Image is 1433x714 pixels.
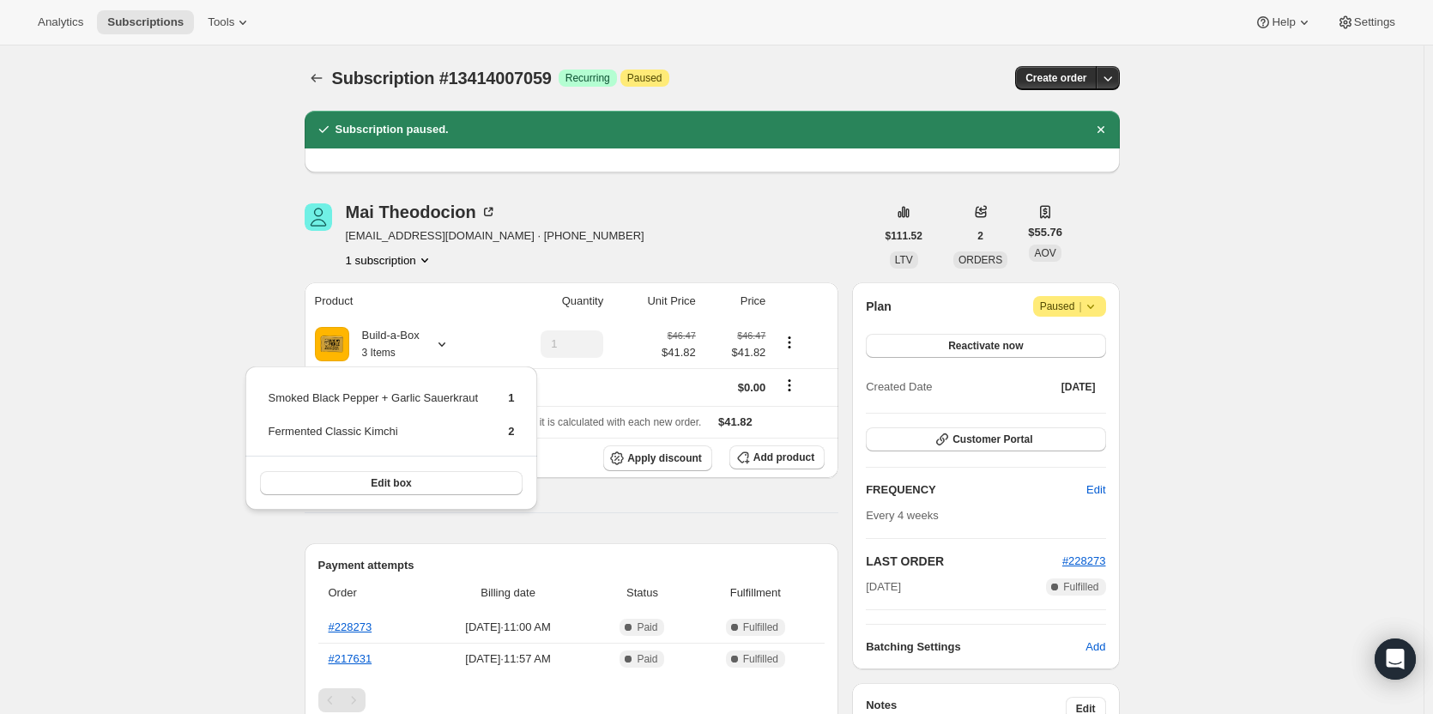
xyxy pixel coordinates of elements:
[1079,300,1081,313] span: |
[958,254,1002,266] span: ORDERS
[637,652,657,666] span: Paid
[866,638,1085,656] h6: Batching Settings
[208,15,234,29] span: Tools
[27,10,94,34] button: Analytics
[1086,481,1105,499] span: Edit
[866,334,1105,358] button: Reactivate now
[1089,118,1113,142] button: Dismiss notification
[729,445,825,469] button: Add product
[493,282,608,320] th: Quantity
[315,327,349,361] img: product img
[1075,633,1116,661] button: Add
[1025,71,1086,85] span: Create order
[776,376,803,395] button: Shipping actions
[608,282,701,320] th: Unit Price
[305,203,332,231] span: Mai Theodocion
[346,203,497,221] div: Mai Theodocion
[598,584,686,602] span: Status
[197,10,262,34] button: Tools
[637,620,657,634] span: Paid
[866,553,1062,570] h2: LAST ORDER
[967,224,994,248] button: 2
[1062,553,1106,570] button: #228273
[428,584,589,602] span: Billing date
[866,481,1086,499] h2: FREQUENCY
[97,10,194,34] button: Subscriptions
[371,476,411,490] span: Edit box
[1061,380,1096,394] span: [DATE]
[697,584,815,602] span: Fulfillment
[1076,476,1116,504] button: Edit
[346,227,644,245] span: [EMAIL_ADDRESS][DOMAIN_NAME] · [PHONE_NUMBER]
[1040,298,1099,315] span: Paused
[895,254,913,266] span: LTV
[428,619,589,636] span: [DATE] · 11:00 AM
[977,229,983,243] span: 2
[743,620,778,634] span: Fulfilled
[38,15,83,29] span: Analytics
[737,330,765,341] small: $46.47
[1051,375,1106,399] button: [DATE]
[107,15,184,29] span: Subscriptions
[1063,580,1098,594] span: Fulfilled
[718,415,753,428] span: $41.82
[738,381,766,394] span: $0.00
[336,121,449,138] h2: Subscription paused.
[866,427,1105,451] button: Customer Portal
[875,224,933,248] button: $111.52
[1034,247,1055,259] span: AOV
[428,650,589,668] span: [DATE] · 11:57 AM
[1062,554,1106,567] a: #228273
[508,391,514,404] span: 1
[349,327,420,361] div: Build-a-Box
[1327,10,1406,34] button: Settings
[260,471,523,495] button: Edit box
[318,574,423,612] th: Order
[753,451,814,464] span: Add product
[362,347,396,359] small: 3 Items
[1244,10,1322,34] button: Help
[627,451,702,465] span: Apply discount
[1375,638,1416,680] div: Open Intercom Messenger
[1272,15,1295,29] span: Help
[318,688,825,712] nav: Pagination
[948,339,1023,353] span: Reactivate now
[1015,66,1097,90] button: Create order
[1085,638,1105,656] span: Add
[329,652,372,665] a: #217631
[268,422,480,454] td: Fermented Classic Kimchi
[776,333,803,352] button: Product actions
[866,378,932,396] span: Created Date
[318,557,825,574] h2: Payment attempts
[627,71,662,85] span: Paused
[866,509,939,522] span: Every 4 weeks
[952,433,1032,446] span: Customer Portal
[1028,224,1062,241] span: $55.76
[1354,15,1395,29] span: Settings
[508,425,514,438] span: 2
[268,389,480,421] td: Smoked Black Pepper + Garlic Sauerkraut
[603,445,712,471] button: Apply discount
[305,282,494,320] th: Product
[662,344,696,361] span: $41.82
[701,282,771,320] th: Price
[886,229,922,243] span: $111.52
[866,578,901,596] span: [DATE]
[305,66,329,90] button: Subscriptions
[743,652,778,666] span: Fulfilled
[346,251,433,269] button: Product actions
[565,71,610,85] span: Recurring
[706,344,766,361] span: $41.82
[668,330,696,341] small: $46.47
[329,620,372,633] a: #228273
[332,69,552,88] span: Subscription #13414007059
[866,298,892,315] h2: Plan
